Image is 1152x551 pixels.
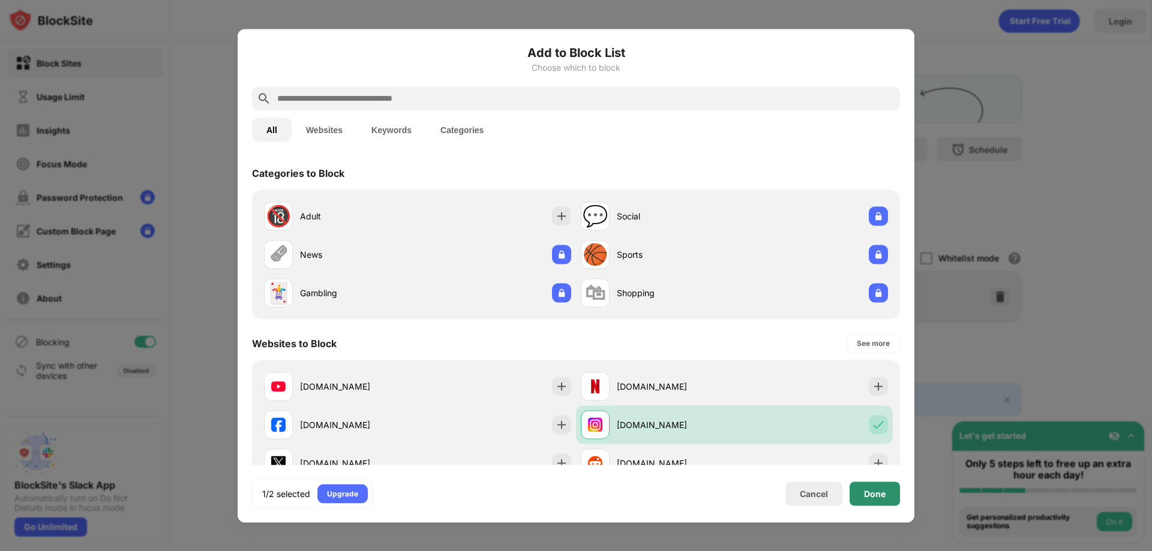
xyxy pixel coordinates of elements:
[252,43,900,61] h6: Add to Block List
[252,337,337,349] div: Websites to Block
[300,418,418,431] div: [DOMAIN_NAME]
[300,457,418,469] div: [DOMAIN_NAME]
[327,487,358,499] div: Upgrade
[583,242,608,267] div: 🏀
[271,456,286,470] img: favicons
[617,210,734,222] div: Social
[588,456,602,470] img: favicons
[800,489,828,499] div: Cancel
[252,118,292,141] button: All
[864,489,886,498] div: Done
[588,417,602,432] img: favicons
[617,287,734,299] div: Shopping
[266,204,291,228] div: 🔞
[300,210,418,222] div: Adult
[300,380,418,393] div: [DOMAIN_NAME]
[257,91,271,106] img: search.svg
[252,167,344,179] div: Categories to Block
[583,204,608,228] div: 💬
[262,487,310,499] div: 1/2 selected
[252,62,900,72] div: Choose which to block
[271,379,286,393] img: favicons
[617,418,734,431] div: [DOMAIN_NAME]
[357,118,426,141] button: Keywords
[585,281,605,305] div: 🛍
[300,248,418,261] div: News
[268,242,289,267] div: 🗞
[588,379,602,393] img: favicons
[617,248,734,261] div: Sports
[426,118,498,141] button: Categories
[857,337,890,349] div: See more
[617,380,734,393] div: [DOMAIN_NAME]
[271,417,286,432] img: favicons
[292,118,357,141] button: Websites
[266,281,291,305] div: 🃏
[617,457,734,469] div: [DOMAIN_NAME]
[300,287,418,299] div: Gambling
